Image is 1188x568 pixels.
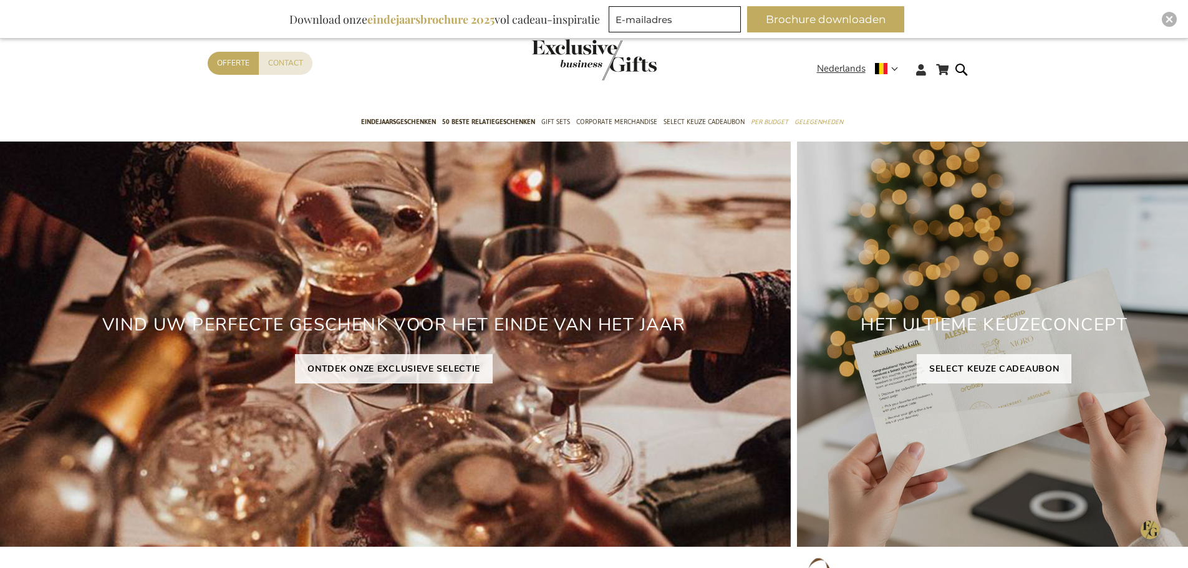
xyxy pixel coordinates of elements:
span: Nederlands [817,62,866,76]
span: Corporate Merchandise [576,115,657,128]
b: eindejaarsbrochure 2025 [367,12,495,27]
img: Exclusive Business gifts logo [532,39,657,80]
a: store logo [532,39,594,80]
span: 50 beste relatiegeschenken [442,115,535,128]
form: marketing offers and promotions [609,6,745,36]
span: Gelegenheden [794,115,843,128]
div: Close [1162,12,1177,27]
a: SELECT KEUZE CADEAUBON [917,354,1071,383]
input: E-mailadres [609,6,741,32]
div: Nederlands [817,62,906,76]
span: Per Budget [751,115,788,128]
button: Brochure downloaden [747,6,904,32]
div: Download onze vol cadeau-inspiratie [284,6,606,32]
span: Gift Sets [541,115,570,128]
span: Select Keuze Cadeaubon [664,115,745,128]
a: Contact [259,52,312,75]
img: Close [1166,16,1173,23]
a: ONTDEK ONZE EXCLUSIEVE SELECTIE [295,354,493,383]
span: Eindejaarsgeschenken [361,115,436,128]
a: Offerte [208,52,259,75]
